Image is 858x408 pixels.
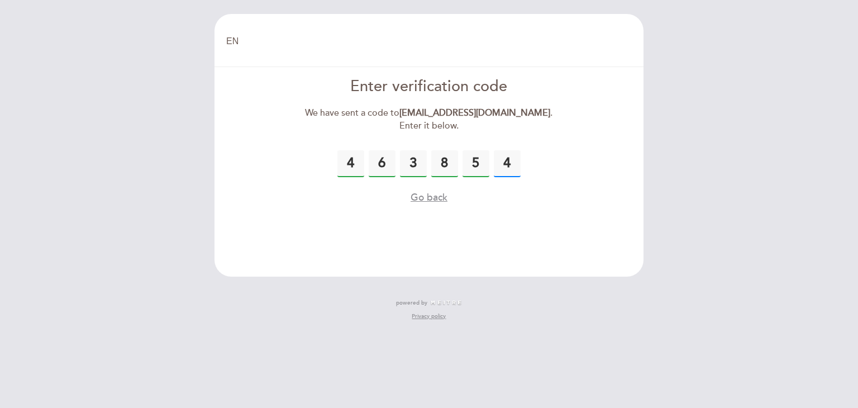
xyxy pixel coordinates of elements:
img: MEITRE [430,300,462,306]
button: Go back [411,191,447,205]
input: 0 [400,150,427,177]
input: 0 [463,150,489,177]
strong: [EMAIL_ADDRESS][DOMAIN_NAME] [399,107,550,118]
input: 0 [369,150,395,177]
a: Privacy policy [412,312,446,320]
div: We have sent a code to . Enter it below. [301,107,557,132]
input: 0 [494,150,521,177]
div: Enter verification code [301,76,557,98]
input: 0 [431,150,458,177]
a: powered by [396,299,462,307]
input: 0 [337,150,364,177]
span: powered by [396,299,427,307]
